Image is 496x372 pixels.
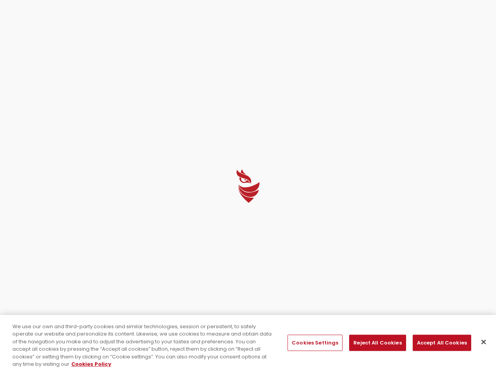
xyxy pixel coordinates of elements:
[413,335,471,351] button: Accept All Cookies
[288,335,343,351] button: Cookies Settings, Opens the preference center dialog
[475,334,492,351] button: Close
[12,323,273,368] div: We use our own and third-party cookies and similar technologies, session or persistent, to safely...
[71,360,111,368] a: More information about your privacy, opens in a new tab
[349,335,406,351] button: Reject All Cookies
